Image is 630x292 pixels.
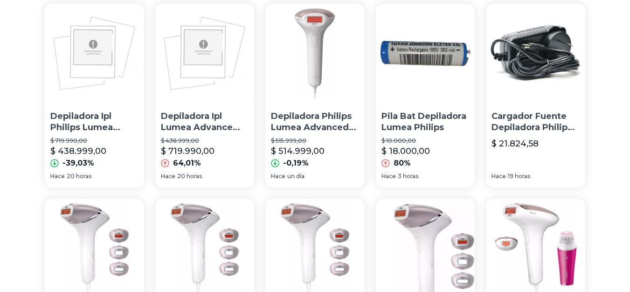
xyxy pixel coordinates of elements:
[67,173,91,180] span: 20 horas
[486,4,585,103] img: Cargador Fuente Depiladora Philips Lumea Sc2001 Al Sc2009
[271,145,325,158] p: $ 514.999,00
[381,173,396,180] span: Hace
[271,137,359,145] p: $ 515.999,00
[486,4,585,188] a: Cargador Fuente Depiladora Philips Lumea Sc2001 Al Sc2009Cargador Fuente Depiladora Philips Lumea...
[265,4,365,188] a: Depiladora Philips Lumea Advanced Bri924/30 + Visapur RegaloDepiladora Philips Lumea Advanced Bri...
[177,173,202,180] span: 20 horas
[161,111,249,134] p: Depiladora Ipl Lumea Advance Philips Bri924/30 +[PERSON_NAME]
[45,4,144,188] a: Depiladora Ipl Philips Lumea Advanced Bri924/30Depiladora Ipl Philips Lumea Advanced Bri924/30$ 7...
[155,4,255,188] a: Depiladora Ipl Lumea Advance Philips Bri924/30 +visapureDepiladora Ipl Lumea Advance Philips Bri9...
[492,173,506,180] span: Hace
[50,137,138,145] p: $ 719.990,00
[287,173,305,180] span: un día
[161,137,249,145] p: $ 438.999,00
[381,111,470,134] p: Pila Bat Depiladora Lumea Philips
[173,158,201,169] p: 64,01%
[508,173,530,180] span: 19 horas
[161,145,215,158] p: $ 719.990,00
[45,4,144,103] img: Depiladora Ipl Philips Lumea Advanced Bri924/30
[394,158,411,169] p: 80%
[50,173,65,180] span: Hace
[492,111,580,134] p: Cargador Fuente Depiladora Philips Lumea Sc2001 Al Sc2009
[398,173,418,180] span: 3 horas
[271,173,285,180] span: Hace
[376,4,475,103] img: Pila Bat Depiladora Lumea Philips
[155,4,255,103] img: Depiladora Ipl Lumea Advance Philips Bri924/30 +visapure
[381,137,470,145] p: $ 10.000,00
[381,145,430,158] p: $ 18.000,00
[492,137,539,150] p: $ 21.824,58
[62,158,94,169] p: -39,03%
[161,173,175,180] span: Hace
[283,158,309,169] p: -0,19%
[376,4,475,188] a: Pila Bat Depiladora Lumea PhilipsPila Bat Depiladora Lumea Philips$ 10.000,00$ 18.000,0080%Hace3 ...
[50,145,106,158] p: $ 438.999,00
[271,111,359,134] p: Depiladora Philips Lumea Advanced Bri924/30 + Visapur Regalo
[50,111,138,134] p: Depiladora Ipl Philips Lumea Advanced Bri924/30
[265,4,365,103] img: Depiladora Philips Lumea Advanced Bri924/30 + Visapur Regalo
